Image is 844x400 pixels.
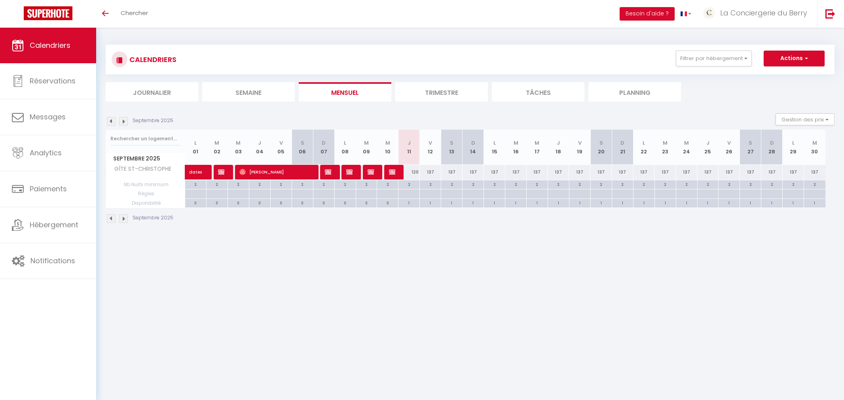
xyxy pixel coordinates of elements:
[420,130,441,165] th: 12
[463,199,484,206] div: 1
[313,130,334,165] th: 07
[535,139,539,147] abbr: M
[783,199,804,206] div: 1
[591,180,612,188] div: 2
[761,165,783,179] div: 137
[270,130,292,165] th: 05
[106,153,185,164] span: Septembre 2025
[334,130,356,165] th: 08
[368,164,375,179] span: dates
[590,165,612,179] div: 137
[783,165,804,179] div: 137
[30,148,62,158] span: Analytics
[697,165,719,179] div: 137
[654,130,676,165] th: 23
[185,130,207,165] th: 01
[719,130,740,165] th: 26
[633,180,654,188] div: 2
[30,220,78,230] span: Hébergement
[189,160,207,175] span: dates
[569,199,590,206] div: 1
[764,51,825,66] button: Actions
[740,180,761,188] div: 2
[663,139,668,147] abbr: M
[612,165,633,179] div: 137
[698,180,719,188] div: 2
[207,180,228,188] div: 2
[133,214,173,222] p: Septembre 2025
[121,9,148,17] span: Chercher
[548,130,569,165] th: 18
[344,139,346,147] abbr: L
[588,82,681,102] li: Planning
[740,199,761,206] div: 1
[633,165,654,179] div: 137
[825,9,835,19] img: logout
[395,82,488,102] li: Trimestre
[398,130,420,165] th: 11
[377,130,398,165] th: 10
[110,132,180,146] input: Rechercher un logement...
[206,130,228,165] th: 02
[591,199,612,206] div: 1
[292,180,313,188] div: 2
[749,139,752,147] abbr: S
[676,180,697,188] div: 2
[620,139,624,147] abbr: D
[697,130,719,165] th: 25
[484,165,505,179] div: 137
[30,184,67,194] span: Paiements
[569,165,590,179] div: 137
[107,165,173,174] span: GÎTE ST-CHRISTOPHE
[30,76,76,86] span: Réservations
[612,130,633,165] th: 21
[804,199,825,206] div: 1
[258,139,261,147] abbr: J
[761,130,783,165] th: 28
[569,180,590,188] div: 2
[676,51,752,66] button: Filtrer par hébergement
[239,164,311,179] span: [PERSON_NAME]
[441,130,463,165] th: 13
[620,7,675,21] button: Besoin d'aide ?
[654,165,676,179] div: 137
[398,165,420,179] div: 120
[356,130,377,165] th: 09
[389,164,396,179] span: dates
[450,139,453,147] abbr: S
[792,139,795,147] abbr: L
[24,6,72,20] img: Super Booking
[299,82,391,102] li: Mensuel
[279,139,283,147] abbr: V
[505,130,527,165] th: 16
[106,199,185,208] span: Disponibilité
[322,139,326,147] abbr: D
[364,139,369,147] abbr: M
[548,165,569,179] div: 137
[30,40,70,50] span: Calendriers
[719,199,740,206] div: 1
[569,130,590,165] th: 19
[493,139,496,147] abbr: L
[346,164,353,179] span: dates
[776,113,835,125] button: Gestion des prix
[527,165,548,179] div: 137
[812,139,817,147] abbr: M
[202,82,295,102] li: Semaine
[612,180,633,188] div: 2
[292,199,313,206] div: 0
[633,199,654,206] div: 1
[706,139,709,147] abbr: J
[185,180,206,188] div: 2
[719,165,740,179] div: 137
[429,139,432,147] abbr: V
[335,199,356,206] div: 0
[106,180,185,189] span: Nb Nuits minimum
[676,130,697,165] th: 24
[420,199,441,206] div: 1
[398,180,419,188] div: 2
[633,130,654,165] th: 22
[127,51,176,68] h3: CALENDRIERS
[377,180,398,188] div: 2
[484,199,505,206] div: 1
